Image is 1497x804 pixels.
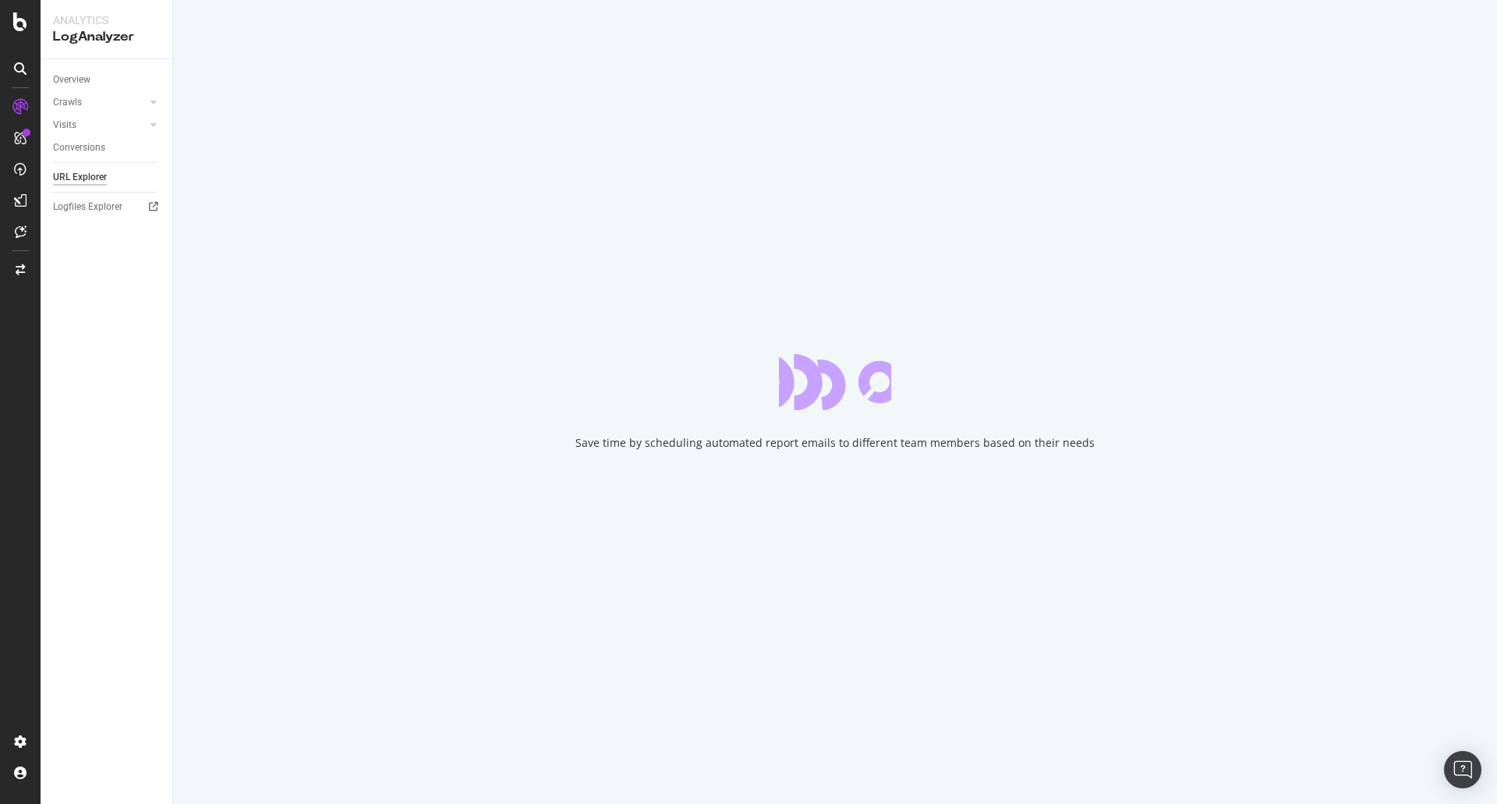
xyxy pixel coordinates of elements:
a: URL Explorer [53,169,161,186]
div: Analytics [53,12,160,28]
a: Visits [53,117,146,133]
div: URL Explorer [53,169,107,186]
div: Open Intercom Messenger [1444,751,1481,788]
div: Crawls [53,94,82,111]
div: Conversions [53,140,105,156]
a: Logfiles Explorer [53,199,161,215]
div: Overview [53,72,90,88]
div: Logfiles Explorer [53,199,122,215]
div: Visits [53,117,76,133]
div: Save time by scheduling automated report emails to different team members based on their needs [575,435,1095,451]
div: LogAnalyzer [53,28,160,46]
div: animation [779,354,891,410]
a: Crawls [53,94,146,111]
a: Conversions [53,140,161,156]
a: Overview [53,72,161,88]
